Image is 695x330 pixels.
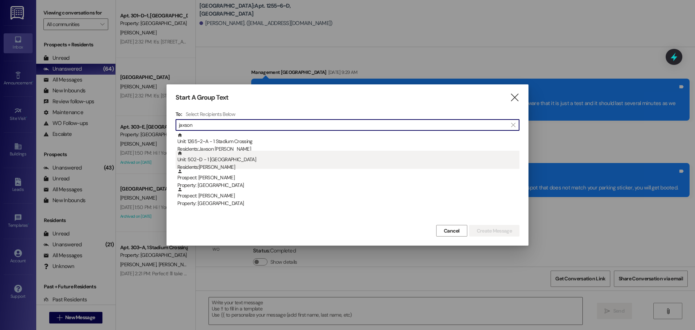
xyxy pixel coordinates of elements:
h3: Start A Group Text [176,93,228,102]
button: Create Message [469,225,519,237]
h3: To: [176,111,182,117]
span: Cancel [444,227,460,235]
div: Residents: [PERSON_NAME] [177,163,519,171]
div: Prospect: [PERSON_NAME]Property: [GEOGRAPHIC_DATA] [176,187,519,205]
button: Cancel [436,225,467,237]
i:  [510,94,519,101]
div: Unit: 502~D - 1 [GEOGRAPHIC_DATA]Residents:[PERSON_NAME] [176,151,519,169]
div: Property: [GEOGRAPHIC_DATA] [177,200,519,207]
span: Create Message [477,227,512,235]
button: Clear text [507,120,519,130]
div: Prospect: [PERSON_NAME]Property: [GEOGRAPHIC_DATA] [176,169,519,187]
div: Prospect: [PERSON_NAME] [177,169,519,189]
div: Unit: 1265~2~A - 1 Stadium CrossingResidents:Jaxson [PERSON_NAME] [176,133,519,151]
h4: Select Recipients Below [186,111,235,117]
div: Residents: Jaxson [PERSON_NAME] [177,145,519,153]
div: Property: [GEOGRAPHIC_DATA] [177,181,519,189]
div: Unit: 1265~2~A - 1 Stadium Crossing [177,133,519,153]
i:  [511,122,515,128]
div: Unit: 502~D - 1 [GEOGRAPHIC_DATA] [177,151,519,171]
div: Prospect: [PERSON_NAME] [177,187,519,208]
input: Search for any contact or apartment [179,120,507,130]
